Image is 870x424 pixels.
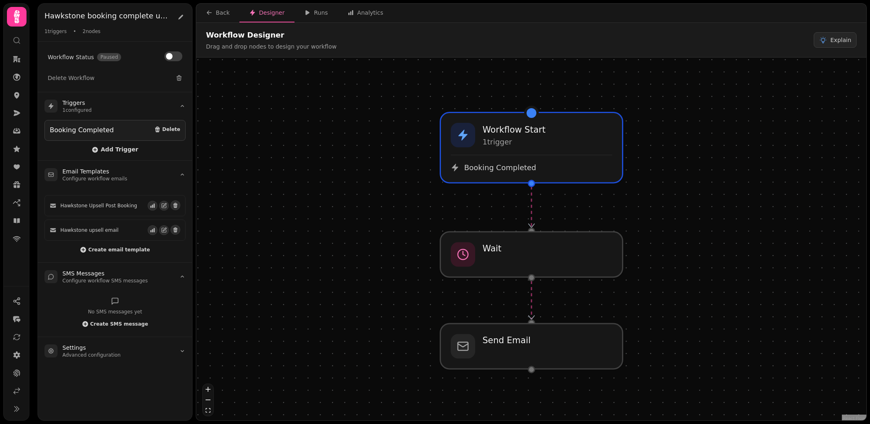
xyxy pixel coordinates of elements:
div: Back [206,9,230,17]
div: Designer [249,9,285,17]
h3: Triggers [62,99,92,107]
summary: SMS MessagesConfigure workflow SMS messages [38,263,192,291]
span: Hawkstone upsell email [60,227,119,233]
span: 1 triggers [44,28,66,35]
span: Add Trigger [92,147,138,153]
button: Designer [239,4,294,22]
h3: Workflow Start [483,124,545,136]
span: Hawkstone Upsell Post Booking [60,202,137,209]
p: 1 configured [62,107,92,113]
button: Edit workflow [176,10,186,23]
button: Delete [154,125,180,133]
span: Booking Completed [464,163,536,173]
button: zoom out [203,395,213,405]
button: Edit email template [159,225,169,235]
span: Delete [162,127,180,132]
summary: Email TemplatesConfigure workflow emails [38,161,192,189]
div: Runs [304,9,328,17]
button: View email events [148,201,157,211]
button: fit view [203,405,213,416]
p: Configure workflow SMS messages [62,277,148,284]
span: Delete Workflow [48,74,95,82]
div: Workflow Start1triggerBooking Completed [440,112,623,184]
h2: Workflow Designer [206,29,336,41]
span: Create email template [88,247,150,252]
p: No SMS messages yet [44,309,186,315]
span: 2 nodes [83,28,101,35]
button: View email events [148,225,157,235]
span: Workflow Status [48,53,94,61]
p: 1 trigger [483,137,545,147]
div: React Flow controls [202,384,214,416]
summary: SettingsAdvanced configuration [38,337,192,365]
span: Create SMS message [90,322,148,326]
h3: Settings [62,344,121,352]
div: Send Email [440,323,623,370]
h3: Email Templates [62,167,127,175]
span: • [73,28,76,35]
button: Delete email template [170,200,180,210]
p: Configure workflow emails [62,175,127,182]
div: Analytics [348,9,383,17]
p: Drag and drop nodes to design your workflow [206,42,336,51]
button: Back [196,4,239,22]
button: Explain [814,32,857,48]
button: Add Trigger [92,146,138,154]
h2: Hawkstone booking complete upsell [44,10,171,22]
button: Delete Workflow [44,71,186,85]
button: zoom in [203,384,213,395]
a: React Flow attribution [843,416,865,421]
button: Create SMS message [82,320,148,328]
button: Delete email template [170,225,180,235]
h3: SMS Messages [62,269,148,277]
button: Analytics [338,4,393,22]
button: Runs [294,4,338,22]
summary: Triggers1configured [38,92,192,120]
p: Advanced configuration [62,352,121,358]
span: Paused [97,53,121,61]
button: Edit email template [159,201,169,211]
button: Create email template [80,246,150,254]
div: Booking Completed [50,125,114,135]
div: Wait [440,231,623,278]
span: Explain [830,36,851,44]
